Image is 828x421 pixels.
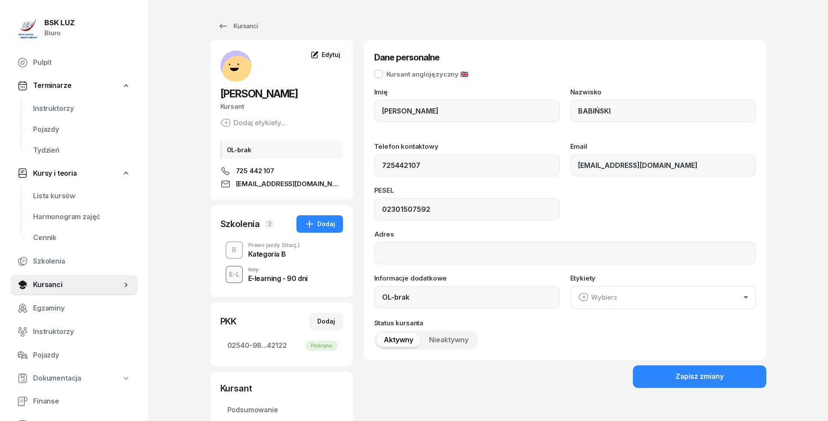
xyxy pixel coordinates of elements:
div: Kursanci [218,21,258,31]
a: Cennik [26,227,137,248]
div: Prawo jazdy [248,243,300,248]
div: Pobrano [306,341,338,351]
a: Edytuj [304,47,346,63]
div: Szkolenia [220,218,260,230]
a: Kursy i teoria [10,164,137,184]
div: Kursant [220,101,343,112]
span: Finanse [33,396,130,407]
input: Dodaj notatkę... [374,286,560,308]
button: E-LInnyE-learning - 90 dni [220,262,343,287]
a: 02540-98...42122Pobrano [220,335,343,356]
button: B [226,241,243,259]
a: Lista kursów [26,186,137,207]
div: E-L [226,269,243,280]
a: Terminarze [10,76,137,96]
div: Dodaj [317,316,335,327]
button: Nieaktywny [422,333,476,347]
a: Kursanci [210,17,266,35]
span: Szkolenia [33,256,130,267]
span: Harmonogram zajęć [33,211,130,223]
a: Dokumentacja [10,368,137,388]
h3: Dane personalne [374,50,756,64]
span: Podsumowanie [227,404,336,416]
div: Kursant anglojęzyczny 🇬🇧 [386,71,469,77]
span: Egzaminy [33,303,130,314]
a: 725 442 107 [220,166,343,176]
span: Instruktorzy [33,103,130,114]
span: [PERSON_NAME] [220,87,298,100]
a: Szkolenia [10,251,137,272]
a: Instruktorzy [10,321,137,342]
a: Pojazdy [10,345,137,366]
a: Podsumowanie [220,400,343,421]
span: Kursy i teoria [33,168,77,179]
span: Tydzień [33,145,130,156]
div: Wybierz [578,292,617,303]
button: Dodaj [296,215,343,233]
a: Finanse [10,391,137,412]
div: Dodaj [304,219,335,229]
span: Edytuj [322,51,340,58]
span: 02540-98...42122 [227,340,336,351]
span: 725 442 107 [236,166,274,176]
span: Pojazdy [33,124,130,135]
span: Kursanci [33,279,122,291]
span: Pulpit [33,57,130,68]
button: Wybierz [570,286,756,309]
div: BSK LUZ [44,19,75,27]
div: Kategoria B [248,251,300,257]
a: Egzaminy [10,298,137,319]
div: OL-brak [220,141,343,159]
span: [EMAIL_ADDRESS][DOMAIN_NAME] [236,179,343,189]
button: Aktywny [377,333,420,347]
div: PKK [220,315,237,327]
button: E-L [226,266,243,283]
span: Aktywny [384,334,413,346]
div: B [228,243,240,257]
button: Dodaj [309,313,343,330]
a: Instruktorzy [26,98,137,119]
button: BPrawo jazdy(Stacj.)Kategoria B [220,238,343,262]
div: E-learning - 90 dni [248,275,308,282]
a: Pulpit [10,52,137,73]
span: Instruktorzy [33,326,130,337]
span: Terminarze [33,80,71,91]
span: 2 [265,220,274,228]
a: [EMAIL_ADDRESS][DOMAIN_NAME] [220,179,343,189]
span: Dokumentacja [33,373,81,384]
a: Tydzień [26,140,137,161]
a: Pojazdy [26,119,137,140]
div: Kursant [220,382,343,394]
button: Zapisz zmiany [633,365,766,388]
div: Zapisz zmiany [675,371,724,382]
span: Pojazdy [33,350,130,361]
span: Lista kursów [33,190,130,202]
span: (Stacj.) [282,243,300,248]
span: Nieaktywny [429,334,469,346]
div: Biuro [44,27,75,39]
button: Dodaj etykiety... [220,117,286,128]
div: Inny [248,267,308,272]
span: Cennik [33,232,130,244]
a: Harmonogram zajęć [26,207,137,227]
a: Kursanci [10,274,137,295]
